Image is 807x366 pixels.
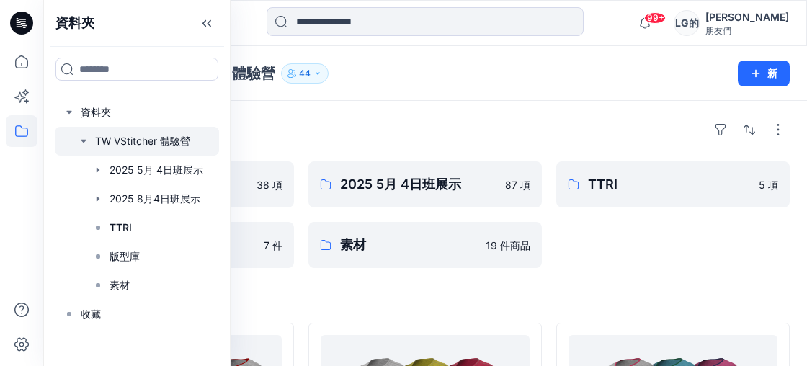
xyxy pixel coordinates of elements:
div: LG的 [674,10,700,36]
div: [PERSON_NAME] [705,9,789,25]
p: 38 項 [257,177,282,192]
p: 素材 [340,235,477,255]
h4: 風格 [61,291,790,308]
a: TTRI5 項 [556,161,790,207]
span: 99+ [644,12,666,24]
div: 朋友們 [705,25,789,37]
a: 素材19 件商品 [308,222,542,268]
p: 87 項 [505,177,530,192]
p: 收藏 [81,305,101,323]
p: TTRI [588,174,750,195]
button: 新 [738,61,790,86]
p: 2025 5月 4日班展示 [340,174,496,195]
p: TTRI [110,219,132,236]
p: 素材 [110,277,130,294]
p: 版型庫 [110,248,140,265]
p: 19 件商品 [486,238,530,253]
a: 2025 5月 4日班展示87 項 [308,161,542,207]
button: 44 [281,63,329,84]
p: 7 件 [264,238,282,253]
p: 5 項 [759,177,778,192]
p: 44 [299,66,311,81]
